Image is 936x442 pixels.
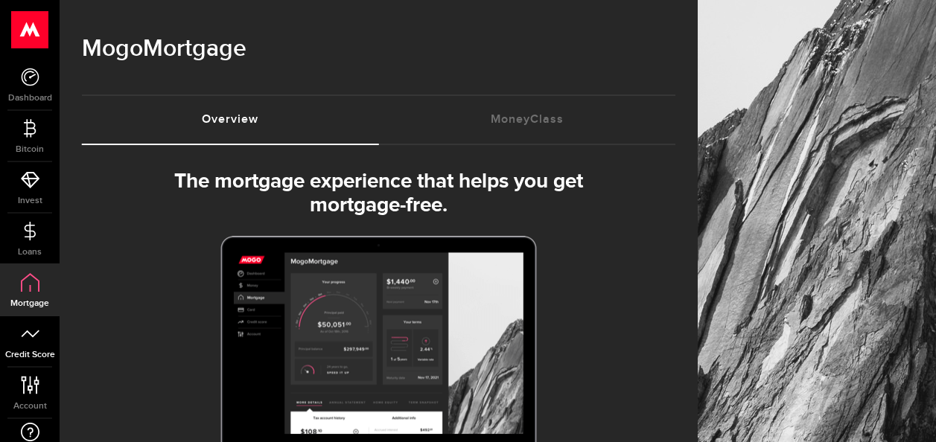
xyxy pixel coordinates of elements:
button: Open LiveChat chat widget [12,6,57,51]
h1: Mortgage [82,30,675,68]
a: Overview [82,96,379,144]
a: MoneyClass [379,96,676,144]
h3: The mortgage experience that helps you get mortgage-free. [131,170,625,217]
span: Mogo [82,34,143,63]
ul: Tabs Navigation [82,95,675,145]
